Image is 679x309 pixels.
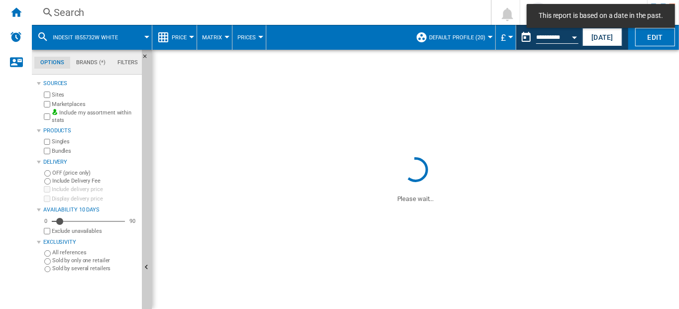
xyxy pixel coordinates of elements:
[52,109,58,115] img: mysite-bg-18x18.png
[52,195,138,203] label: Display delivery price
[52,216,125,226] md-slider: Availability
[237,34,256,41] span: Prices
[42,217,50,225] div: 0
[416,25,490,50] div: Default profile (20)
[52,138,138,145] label: Singles
[37,25,147,50] div: INDESIT IB55732W WHITE
[202,34,222,41] span: Matrix
[44,170,51,177] input: OFF (price only)
[157,25,192,50] div: Price
[516,25,580,50] div: This report is based on a date in the past.
[70,57,112,69] md-tab-item: Brands (*)
[127,217,138,225] div: 90
[44,148,50,154] input: Bundles
[635,28,675,46] button: Edit
[501,32,506,43] span: £
[52,186,138,193] label: Include delivery price
[172,25,192,50] button: Price
[52,91,138,99] label: Sites
[566,27,583,45] button: Open calendar
[44,139,50,145] input: Singles
[53,25,128,50] button: INDESIT IB55732W WHITE
[44,196,50,202] input: Display delivery price
[43,158,138,166] div: Delivery
[516,27,536,47] button: md-calendar
[52,265,138,272] label: Sold by several retailers
[52,169,138,177] label: OFF (price only)
[536,11,666,21] span: This report is based on a date in the past.
[44,92,50,98] input: Sites
[142,50,154,68] button: Hide
[43,80,138,88] div: Sources
[397,195,434,203] ng-transclude: Please wait...
[44,258,51,265] input: Sold by only one retailer
[112,57,144,69] md-tab-item: Filters
[582,28,622,46] button: [DATE]
[43,206,138,214] div: Availability 10 Days
[496,25,516,50] md-menu: Currency
[429,34,485,41] span: Default profile (20)
[44,186,50,193] input: Include delivery price
[52,101,138,108] label: Marketplaces
[52,147,138,155] label: Bundles
[34,57,70,69] md-tab-item: Options
[501,25,511,50] button: £
[237,25,261,50] button: Prices
[52,249,138,256] label: All references
[54,5,465,19] div: Search
[44,228,50,234] input: Display delivery price
[44,178,51,185] input: Include Delivery Fee
[44,250,51,257] input: All references
[172,34,187,41] span: Price
[43,127,138,135] div: Products
[53,34,118,41] span: INDESIT IB55732W WHITE
[43,238,138,246] div: Exclusivity
[52,109,138,124] label: Include my assortment within stats
[10,31,22,43] img: alerts-logo.svg
[44,110,50,123] input: Include my assortment within stats
[52,257,138,264] label: Sold by only one retailer
[52,227,138,235] label: Exclude unavailables
[429,25,490,50] button: Default profile (20)
[52,177,138,185] label: Include Delivery Fee
[202,25,227,50] button: Matrix
[44,101,50,107] input: Marketplaces
[44,266,51,273] input: Sold by several retailers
